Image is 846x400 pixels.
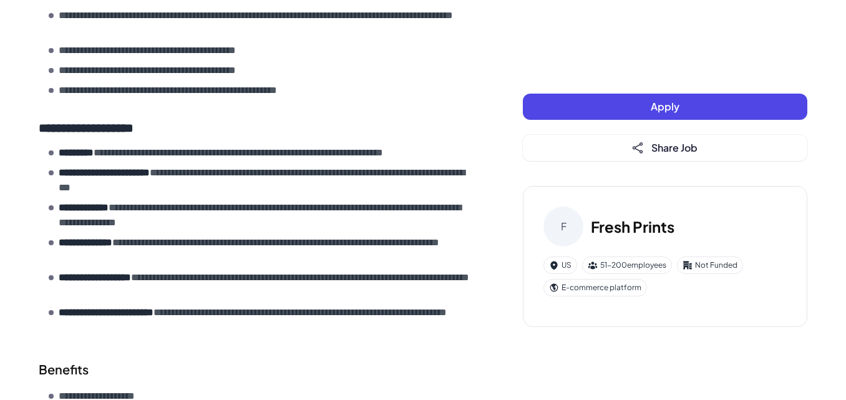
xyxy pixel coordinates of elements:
[39,360,473,379] h2: Benefits
[523,94,807,120] button: Apply
[543,256,577,274] div: US
[543,279,647,296] div: E-commerce platform
[677,256,743,274] div: Not Funded
[651,100,679,113] span: Apply
[651,141,698,154] span: Share Job
[543,207,583,246] div: F
[523,135,807,161] button: Share Job
[591,215,674,238] h3: Fresh Prints
[582,256,672,274] div: 51-200 employees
